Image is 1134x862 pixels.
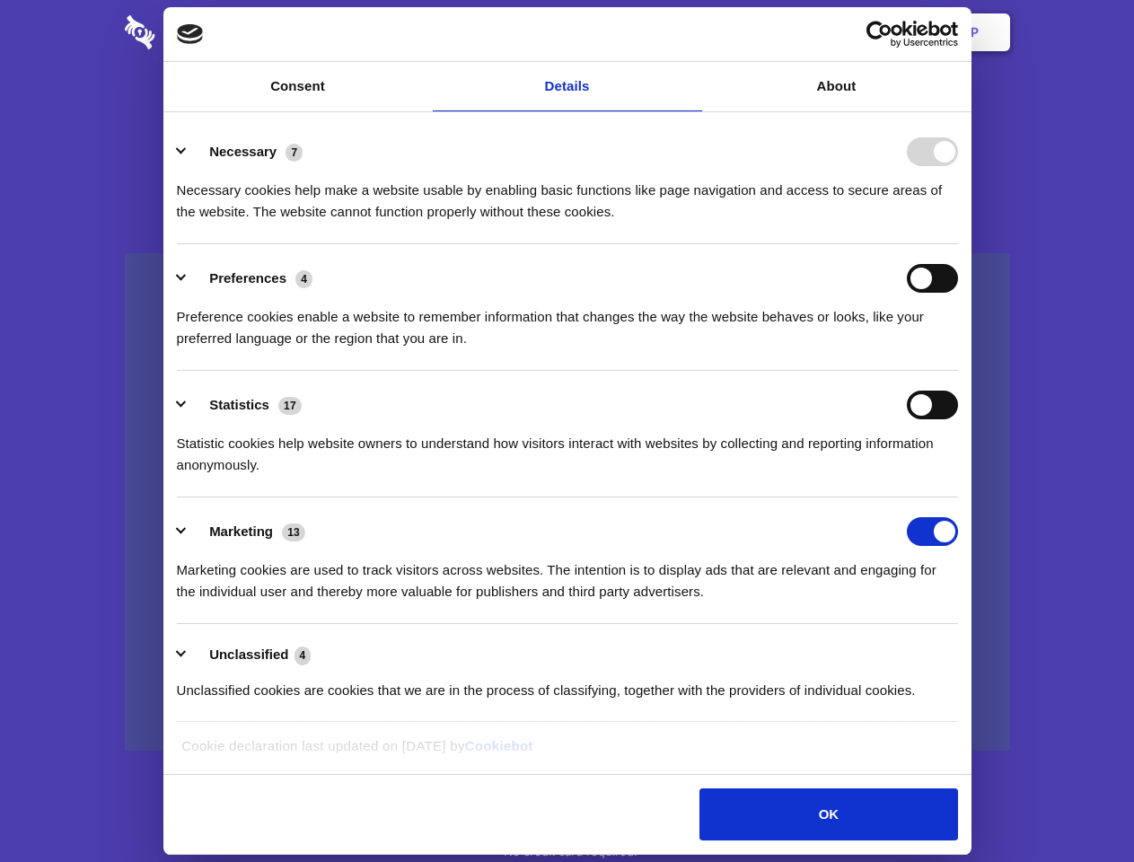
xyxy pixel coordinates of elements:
div: Statistic cookies help website owners to understand how visitors interact with websites by collec... [177,419,958,476]
span: 13 [282,523,305,541]
a: Contact [728,4,811,60]
label: Statistics [209,397,269,412]
button: Marketing (13) [177,517,317,546]
div: Cookie declaration last updated on [DATE] by [168,735,966,770]
span: 4 [295,270,312,288]
div: Marketing cookies are used to track visitors across websites. The intention is to display ads tha... [177,546,958,603]
img: logo-wordmark-white-trans-d4663122ce5f474addd5e946df7df03e33cb6a1c49d2221995e7729f52c070b2.svg [125,15,278,49]
span: 17 [278,397,302,415]
div: Necessary cookies help make a website usable by enabling basic functions like page navigation and... [177,166,958,223]
a: About [702,62,971,111]
button: Statistics (17) [177,391,313,419]
a: Pricing [527,4,605,60]
button: Unclassified (4) [177,644,322,666]
a: Login [814,4,892,60]
a: Wistia video thumbnail [125,253,1010,752]
a: Usercentrics Cookiebot - opens in a new window [801,21,958,48]
div: Preference cookies enable a website to remember information that changes the way the website beha... [177,293,958,349]
h1: Eliminate Slack Data Loss. [125,81,1010,145]
label: Marketing [209,523,273,539]
img: logo [177,24,204,44]
a: Cookiebot [465,738,533,753]
h4: Auto-redaction of sensitive data, encrypted data sharing and self-destructing private chats. Shar... [125,163,1010,223]
a: Consent [163,62,433,111]
iframe: Drift Widget Chat Controller [1044,772,1112,840]
div: Unclassified cookies are cookies that we are in the process of classifying, together with the pro... [177,666,958,701]
button: Preferences (4) [177,264,324,293]
button: OK [699,788,957,840]
button: Necessary (7) [177,137,314,166]
span: 7 [286,144,303,162]
label: Preferences [209,270,286,286]
span: 4 [294,646,312,664]
label: Necessary [209,144,277,159]
a: Details [433,62,702,111]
